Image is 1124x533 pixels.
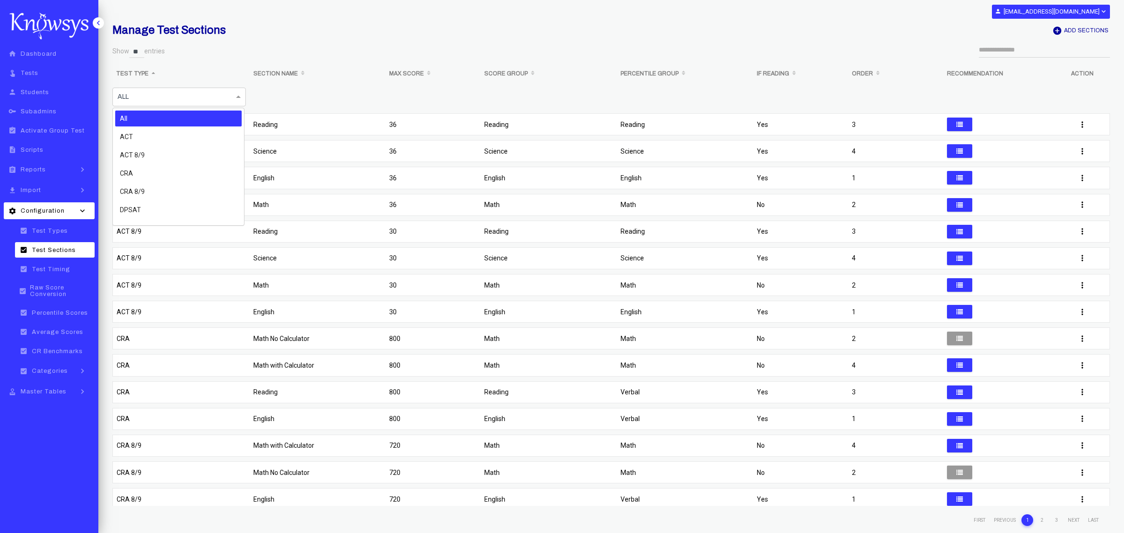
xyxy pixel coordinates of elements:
a: Next [1065,514,1082,526]
td: Yes [753,221,848,247]
span: Subadmins [21,108,57,115]
span: Average Scores [32,329,83,335]
td: 30 [385,274,481,301]
span: Dashboard [21,51,57,57]
td: 800 [385,327,481,354]
a: Last [1085,514,1102,526]
td: Math No Calculator [250,461,386,488]
i: check_box [18,309,30,317]
i: more_vert [1078,173,1087,183]
span: DPSAT [120,206,141,214]
td: Yes [753,113,848,140]
i: file_download [7,186,18,194]
td: ACT 8/9 [112,274,250,301]
th: Score Group: activate to sort column ascending [481,66,617,81]
th: Max Score: activate to sort column ascending [385,66,481,81]
td: ACT 8/9 [112,301,250,327]
td: Math [481,327,617,354]
i: more_vert [1078,414,1087,423]
i: settings [7,207,18,215]
b: Percentile Group [621,70,679,77]
td: CRA 8/9 [112,488,250,515]
td: CRA 8/9 [112,461,250,488]
i: add_circle [1052,26,1062,36]
th: Percentile Group: activate to sort column ascending [617,66,753,81]
td: Yes [753,408,848,435]
i: more_vert [1078,200,1087,209]
td: Science [250,247,386,274]
td: Verbal [617,381,753,408]
span: Configuration [21,207,65,214]
td: English [481,408,617,435]
td: Math [481,435,617,461]
i: more_vert [1078,120,1087,129]
i: approval [7,388,18,396]
i: keyboard_arrow_right [75,185,89,195]
td: Math [250,274,386,301]
td: 30 [385,221,481,247]
i: more_vert [1078,307,1087,317]
b: Max Score [389,70,424,77]
i: assignment_turned_in [7,126,18,134]
td: CRA [112,408,250,435]
td: Math [481,354,617,381]
td: Math [617,354,753,381]
td: Science [617,247,753,274]
i: more_vert [1078,334,1087,343]
b: Test Type [116,70,148,77]
span: CRA 8/9 [120,188,145,195]
td: 30 [385,247,481,274]
span: Tests [21,70,38,76]
td: Reading [250,113,386,140]
th: Section Name: activate to sort column ascending [250,66,386,81]
span: CRA [120,170,133,177]
a: 1 [1021,514,1033,526]
span: Scripts [21,147,44,153]
i: person [7,88,18,96]
td: Science [617,140,753,167]
td: 3 [848,381,943,408]
td: 800 [385,408,481,435]
td: 3 [848,221,943,247]
span: Test Timing [32,266,70,273]
td: Math with Calculator [250,354,386,381]
th: If Reading: activate to sort column ascending [753,66,848,81]
span: Reports [21,166,46,173]
span: Activate Group Test [21,127,85,134]
i: more_vert [1078,468,1087,477]
td: English [250,488,386,515]
td: 36 [385,113,481,140]
i: keyboard_arrow_down [75,206,89,215]
th: Order: activate to sort column ascending [848,66,943,81]
span: Import [21,187,41,193]
td: Verbal [617,408,753,435]
b: Recommendation [947,70,1003,77]
select: Showentries [129,45,144,58]
b: If Reading [757,70,789,77]
b: Score Group [484,70,528,77]
td: Math [481,194,617,221]
i: description [7,146,18,154]
td: No [753,435,848,461]
td: English [617,301,753,327]
span: Percentile Scores [32,310,88,316]
td: 2 [848,274,943,301]
td: No [753,461,848,488]
td: Math No Calculator [250,327,386,354]
i: more_vert [1078,281,1087,290]
th: Action: activate to sort column ascending [1055,66,1110,81]
td: English [617,167,753,193]
b: Manage Test Sections [112,24,226,36]
td: 36 [385,140,481,167]
span: Raw Score Conversion [30,284,92,297]
td: Yes [753,301,848,327]
td: No [753,194,848,221]
td: Science [481,140,617,167]
td: 1 [848,167,943,193]
ng-dropdown-panel: Options list [112,108,244,226]
a: 2 [1036,514,1048,526]
td: Math [617,461,753,488]
td: Math [617,274,753,301]
i: more_vert [1078,227,1087,236]
td: 36 [385,194,481,221]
